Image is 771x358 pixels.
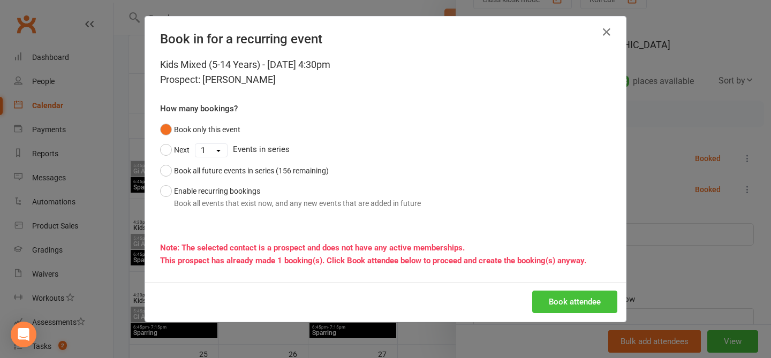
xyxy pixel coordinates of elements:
[160,102,238,115] label: How many bookings?
[532,291,617,313] button: Book attendee
[160,254,611,267] div: This prospect has already made 1 booking(s). Click Book attendee below to proceed and create the ...
[11,322,36,347] div: Open Intercom Messenger
[174,197,421,209] div: Book all events that exist now, and any new events that are added in future
[160,32,611,47] h4: Book in for a recurring event
[160,57,611,87] div: Kids Mixed (5-14 Years) - [DATE] 4:30pm Prospect: [PERSON_NAME]
[160,241,611,254] div: Note: The selected contact is a prospect and does not have any active memberships.
[160,140,611,160] div: Events in series
[598,24,615,41] button: Close
[160,181,421,214] button: Enable recurring bookingsBook all events that exist now, and any new events that are added in future
[160,140,190,160] button: Next
[174,165,329,177] div: Book all future events in series (156 remaining)
[160,119,240,140] button: Book only this event
[160,161,329,181] button: Book all future events in series (156 remaining)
